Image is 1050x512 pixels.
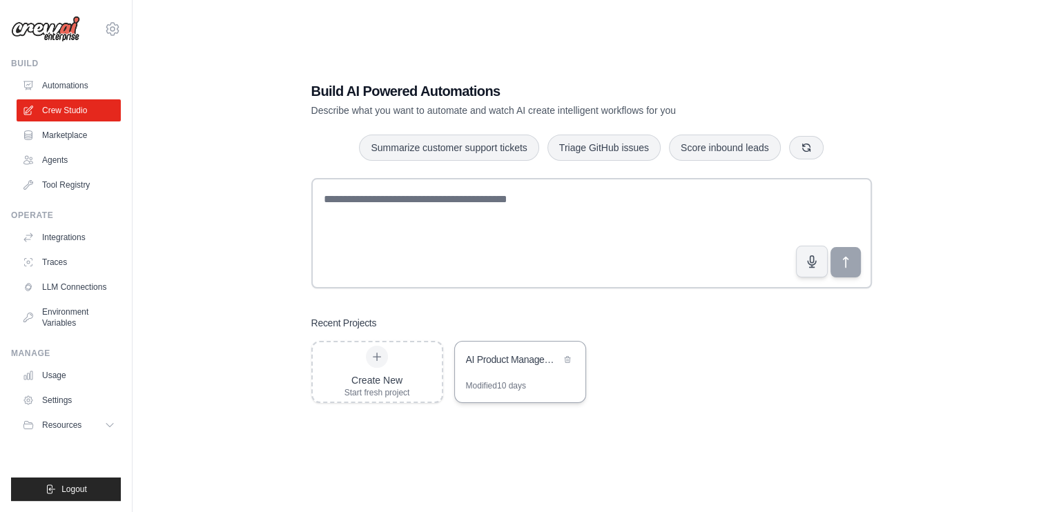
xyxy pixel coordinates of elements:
a: Settings [17,389,121,411]
a: Environment Variables [17,301,121,334]
span: Resources [42,420,81,431]
a: Automations [17,75,121,97]
span: Logout [61,484,87,495]
h1: Build AI Powered Automations [311,81,775,101]
button: Delete project [561,353,574,366]
a: LLM Connections [17,276,121,298]
h3: Recent Projects [311,316,377,330]
div: Manage [11,348,121,359]
div: AI Product Management Pipeline [466,353,561,366]
div: Operate [11,210,121,221]
a: Traces [17,251,121,273]
a: Integrations [17,226,121,248]
button: Triage GitHub issues [547,135,661,161]
button: Score inbound leads [669,135,781,161]
iframe: Chat Widget [981,446,1050,512]
a: Tool Registry [17,174,121,196]
p: Describe what you want to automate and watch AI create intelligent workflows for you [311,104,775,117]
a: Usage [17,364,121,386]
div: Create New [344,373,410,387]
button: Summarize customer support tickets [359,135,538,161]
a: Crew Studio [17,99,121,121]
div: Modified 10 days [466,380,526,391]
div: Start fresh project [344,387,410,398]
div: Build [11,58,121,69]
img: Logo [11,16,80,42]
button: Logout [11,477,121,501]
a: Marketplace [17,124,121,146]
button: Click to speak your automation idea [796,246,828,277]
button: Resources [17,414,121,436]
a: Agents [17,149,121,171]
button: Get new suggestions [789,136,824,159]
